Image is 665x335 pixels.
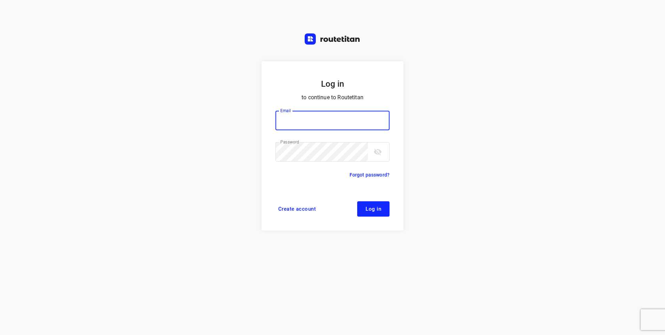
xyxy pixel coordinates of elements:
button: toggle password visibility [371,145,385,159]
a: Create account [275,201,319,217]
span: Log in [366,206,381,212]
button: Log in [357,201,390,217]
p: to continue to Routetitan [275,93,390,102]
img: Routetitan [305,33,360,45]
span: Create account [278,206,316,212]
a: Forgot password? [350,171,390,179]
a: Routetitan [305,33,360,46]
h5: Log in [275,78,390,90]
